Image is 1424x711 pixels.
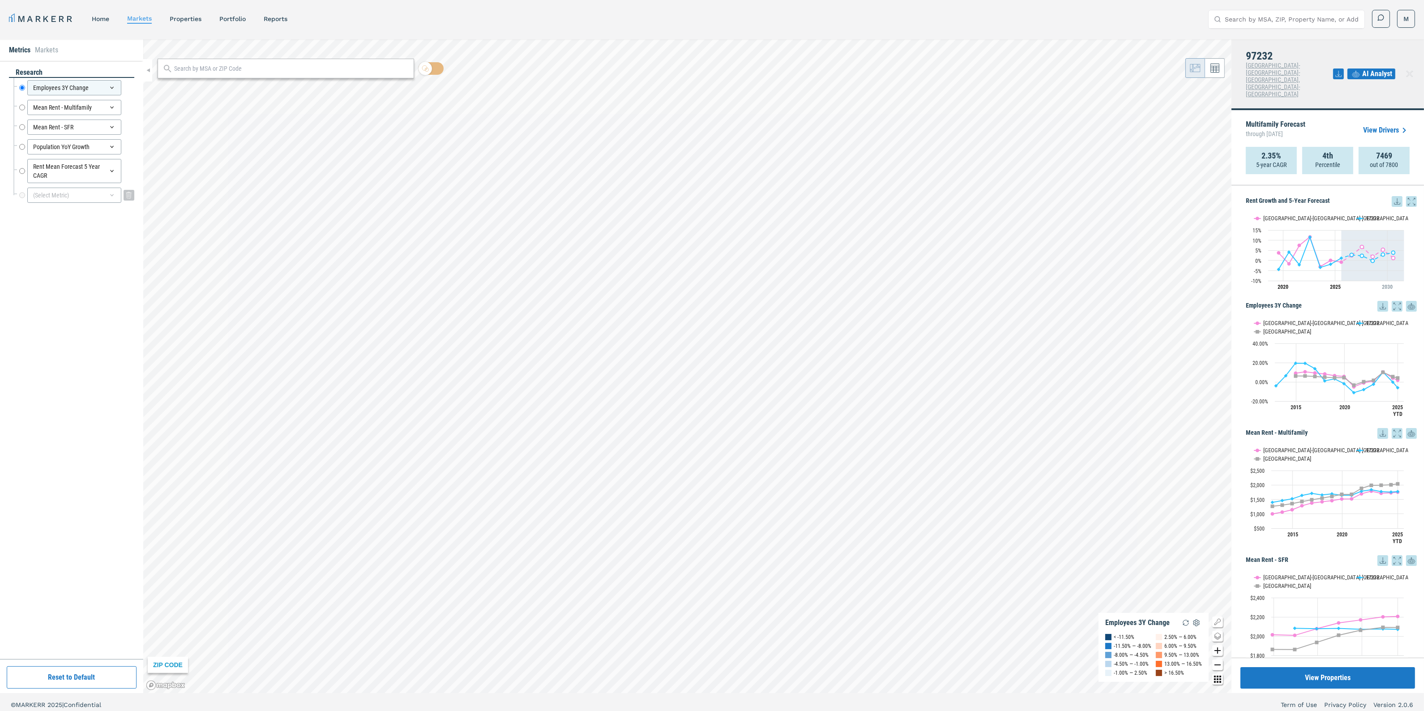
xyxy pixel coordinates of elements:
[1278,284,1288,290] tspan: 2020
[1371,259,1375,262] path: Saturday, 29 Jul, 19:00, -0.15. 97232.
[1291,502,1294,505] path: Sunday, 14 Dec, 18:00, 1,354.88. USA.
[1390,490,1393,494] path: Saturday, 14 Dec, 18:00, 1,753.6. 97232.
[27,80,121,95] div: Employees 3Y Change
[1391,251,1395,254] path: Monday, 29 Jul, 19:00, 3.87. 97232.
[1357,320,1380,327] button: Show 97232
[1274,384,1278,388] path: Friday, 14 Dec, 18:00, -4.12. 97232.
[1246,439,1408,551] svg: Interactive chart
[27,100,121,115] div: Mean Rent - Multifamily
[1212,631,1223,642] button: Change style map button
[1164,633,1197,642] div: 2.50% — 6.00%
[1253,360,1268,366] text: 20.00%
[1271,501,1274,504] path: Friday, 14 Dec, 18:00, 1,398.65. 97232.
[1105,618,1170,627] div: Employees 3Y Change
[1251,278,1262,284] text: -10%
[16,701,47,708] span: MARKERR
[1256,160,1287,169] p: 5-year CAGR
[1390,483,1393,487] path: Saturday, 14 Dec, 18:00, 2,005.63. USA.
[148,657,188,673] div: ZIP CODE
[1250,634,1265,640] text: $2,000
[1287,262,1291,266] path: Wednesday, 29 Jul, 19:00, -1.64. Portland-Vancouver-Hillsboro, OR-WA.
[127,15,152,22] a: markets
[1294,374,1298,378] path: Sunday, 14 Dec, 18:00, 6.09. USA.
[1396,482,1400,486] path: Thursday, 14 Aug, 19:00, 2,038.46. USA.
[1359,618,1363,622] path: Thursday, 14 Dec, 18:00, 2,168.69. Portland-Vancouver-Hillsboro, OR-WA.
[11,701,16,708] span: ©
[1212,660,1223,670] button: Zoom out map button
[1246,62,1300,98] span: [GEOGRAPHIC_DATA]-[GEOGRAPHIC_DATA]-[GEOGRAPHIC_DATA], [GEOGRAPHIC_DATA]-[GEOGRAPHIC_DATA]
[1254,526,1265,532] text: $500
[1392,531,1403,544] text: 2025 YTD
[1319,266,1322,269] path: Saturday, 29 Jul, 19:00, -3.45. 97232.
[1246,50,1333,62] h4: 97232
[1114,642,1151,651] div: -11.50% — -8.00%
[1362,380,1366,383] path: Tuesday, 14 Dec, 18:00, 0.15. USA.
[1240,667,1415,689] button: View Properties
[1396,490,1400,493] path: Thursday, 14 Aug, 19:00, 1,771.26. 97232.
[1381,248,1385,252] path: Sunday, 29 Jul, 19:00, 5.3. Portland-Vancouver-Hillsboro, OR-WA.
[1352,383,1356,387] path: Monday, 14 Dec, 18:00, -3.37. USA.
[1304,370,1307,373] path: Monday, 14 Dec, 18:00, 10.4. Portland-Vancouver-Hillsboro, OR-WA.
[146,680,185,690] a: Mapbox logo
[1281,700,1317,709] a: Term of Use
[1293,648,1297,651] path: Monday, 14 Dec, 18:00, 1,861.53. USA.
[1330,495,1334,498] path: Friday, 14 Dec, 18:00, 1,603.51. USA.
[143,39,1232,694] canvas: Map
[1362,69,1392,79] span: AI Analyst
[1254,320,1347,327] button: Show Portland-Vancouver-Hillsboro, OR-WA
[64,701,101,708] span: Confidential
[1370,484,1373,487] path: Wednesday, 14 Dec, 18:00, 1,986.51. USA.
[7,666,137,689] button: Reset to Default
[1321,496,1324,500] path: Thursday, 14 Dec, 18:00, 1,543.56. USA.
[1225,10,1359,28] input: Search by MSA, ZIP, Property Name, or Address
[1321,500,1324,504] path: Thursday, 14 Dec, 18:00, 1,415.37. Portland-Vancouver-Hillsboro, OR-WA.
[1304,361,1307,365] path: Monday, 14 Dec, 18:00, 19.32. 97232.
[1250,468,1265,474] text: $2,500
[1333,376,1337,379] path: Friday, 14 Dec, 18:00, 4.33. USA.
[1300,500,1304,503] path: Monday, 14 Dec, 18:00, 1,425.9. USA.
[1360,487,1364,490] path: Tuesday, 14 Dec, 18:00, 1,882.29. USA.
[1271,647,1274,651] path: Saturday, 14 Dec, 18:00, 1,862. USA.
[1250,497,1265,503] text: $1,500
[1313,375,1317,378] path: Wednesday, 14 Dec, 18:00, 5.66. USA.
[1340,256,1343,260] path: Tuesday, 29 Jul, 19:00, 1.14. 97232.
[1343,382,1346,385] path: Saturday, 14 Dec, 18:00, -1.88. 97232.
[1380,490,1383,493] path: Thursday, 14 Dec, 18:00, 1,770.66. 97232.
[1254,215,1347,222] button: Show Portland-Vancouver-Hillsboro, OR-WA
[1254,268,1262,274] text: -5%
[1381,625,1385,629] path: Saturday, 14 Dec, 18:00, 2,091.37. USA.
[9,45,30,56] li: Metrics
[1271,505,1274,508] path: Friday, 14 Dec, 18:00, 1,262.18. USA.
[1340,493,1344,496] path: Saturday, 14 Dec, 18:00, 1,673.93. USA.
[1357,215,1380,222] button: Show 97232
[1300,493,1304,497] path: Monday, 14 Dec, 18:00, 1,636.98. 97232.
[1397,10,1415,28] button: M
[1291,508,1294,511] path: Sunday, 14 Dec, 18:00, 1,141.69. Portland-Vancouver-Hillsboro, OR-WA.
[1250,614,1265,621] text: $2,200
[1114,633,1134,642] div: < -11.50%
[1313,367,1317,370] path: Wednesday, 14 Dec, 18:00, 13.73. 97232.
[1287,531,1298,538] text: 2015
[1372,378,1376,382] path: Wednesday, 14 Dec, 18:00, 1.62. USA.
[1246,196,1417,207] h5: Rent Growth and 5-Year Forecast
[1212,674,1223,685] button: Other options map button
[1359,628,1363,632] path: Thursday, 14 Dec, 18:00, 2,062.11. USA.
[1246,128,1305,140] span: through [DATE]
[1277,268,1281,271] path: Monday, 29 Jul, 19:00, -4.44. 97232.
[1246,207,1417,296] div: Rent Growth and 5-Year Forecast. Highcharts interactive chart.
[174,64,409,73] input: Search by MSA or ZIP Code
[219,15,246,22] a: Portfolio
[1329,262,1333,266] path: Monday, 29 Jul, 19:00, -1.86. 97232.
[1250,595,1265,601] text: $2,400
[1360,254,1364,257] path: Thursday, 29 Jul, 19:00, 2.32. 97232.
[1246,301,1417,312] h5: Employees 3Y Change
[35,45,58,56] li: Markets
[1396,376,1400,380] path: Saturday, 14 Jun, 19:00, 4.04. USA.
[1403,14,1409,23] span: M
[1277,251,1281,255] path: Monday, 29 Jul, 19:00, 3.74. Portland-Vancouver-Hillsboro, OR-WA.
[1253,238,1262,244] text: 10%
[1253,341,1268,347] text: 40.00%
[1293,634,1297,637] path: Monday, 14 Dec, 18:00, 2,008.25. Portland-Vancouver-Hillsboro, OR-WA.
[9,13,74,25] a: MARKERR
[1246,121,1305,140] p: Multifamily Forecast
